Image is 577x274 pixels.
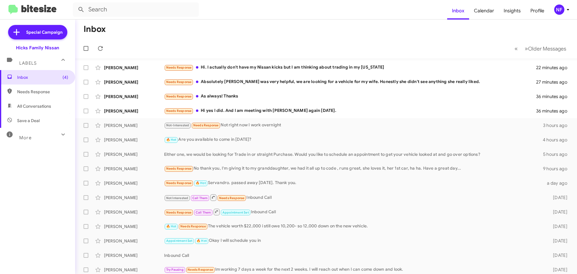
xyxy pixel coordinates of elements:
span: All Conversations [17,103,51,109]
div: [PERSON_NAME] [104,65,164,71]
div: Hicks Family Nissan [16,45,59,51]
button: Previous [511,42,521,55]
div: Okay I will schedule you in [164,237,543,244]
div: 27 minutes ago [536,79,572,85]
div: The vehicle worth $22,000 i still owe 10,200- so 12,000 down on the new vehicle. [164,223,543,230]
span: 🔥 Hot [166,224,176,228]
span: Needs Response [166,109,192,113]
button: NF [549,5,570,15]
div: Absolutely [PERSON_NAME] was very helpful, we are looking for a vehicle for my wife. Honestly she... [164,79,536,85]
a: Inbox [447,2,469,20]
div: [PERSON_NAME] [104,94,164,100]
span: Older Messages [528,45,566,52]
div: Not right now I work overnight [164,122,543,129]
div: 36 minutes ago [536,94,572,100]
div: 36 minutes ago [536,108,572,114]
div: [PERSON_NAME] [104,238,164,244]
div: [DATE] [543,209,572,215]
span: Needs Response [188,268,213,272]
span: 🔥 Hot [197,239,207,243]
span: Not Interested [166,196,188,200]
span: » [525,45,528,52]
div: [DATE] [543,223,572,229]
div: [DATE] [543,238,572,244]
span: Needs Response [166,66,192,69]
div: NF [554,5,564,15]
span: Try Pausing [166,268,184,272]
span: Needs Response [17,89,68,95]
div: No thank you, I'm giving it to my granddaughter, we had it all up to code , runs great, she loves... [164,165,543,172]
div: [PERSON_NAME] [104,151,164,157]
div: [DATE] [543,195,572,201]
span: Special Campaign [26,29,63,35]
div: [PERSON_NAME] [104,209,164,215]
span: Needs Response [166,181,192,185]
h1: Inbox [84,24,106,34]
span: Needs Response [180,224,206,228]
div: 22 minutes ago [536,65,572,71]
a: Calendar [469,2,499,20]
a: Insights [499,2,526,20]
div: Are you available to come in [DATE]? [164,136,543,143]
span: Appointment Set [166,239,193,243]
div: [PERSON_NAME] [104,223,164,229]
nav: Page navigation example [511,42,570,55]
span: Not-Interested [166,123,189,127]
div: Inbound Call [164,208,543,216]
span: « [514,45,518,52]
div: [DATE] [543,252,572,258]
span: Needs Response [219,196,245,200]
span: (4) [63,74,68,80]
div: [PERSON_NAME] [104,252,164,258]
span: Needs Response [166,167,192,171]
span: Needs Response [166,94,192,98]
div: [PERSON_NAME] [104,122,164,128]
div: Hi yes I did. And I am meeting with [PERSON_NAME] again [DATE]. [164,107,536,114]
div: Hi. I actually don't have my Nissan kicks but I am thinking about trading in my [US_STATE] [164,64,536,71]
div: [PERSON_NAME] [104,79,164,85]
span: 🔥 Hot [196,181,206,185]
div: As always! Thanks [164,93,536,100]
span: Save a Deal [17,118,40,124]
span: More [19,135,32,140]
div: [DATE] [543,267,572,273]
div: [PERSON_NAME] [104,166,164,172]
span: Inbox [17,74,68,80]
span: 🔥 Hot [166,138,176,142]
button: Next [521,42,570,55]
span: Call Them [196,211,211,214]
div: [PERSON_NAME] [104,180,164,186]
input: Search [73,2,199,17]
span: Labels [19,60,37,66]
div: [PERSON_NAME] [104,137,164,143]
div: [PERSON_NAME] [104,108,164,114]
a: Profile [526,2,549,20]
span: Appointment Set [222,211,249,214]
span: Call Them [192,196,208,200]
div: Im working 7 days a week for the next 2 weeks. I will reach out when I can come down and look. [164,266,543,273]
span: Needs Response [193,123,219,127]
div: 9 hours ago [543,166,572,172]
div: Inbound Call [164,252,543,258]
div: [PERSON_NAME] [104,267,164,273]
div: 3 hours ago [543,122,572,128]
div: Inbound Call [164,194,543,201]
a: Special Campaign [8,25,67,39]
div: [PERSON_NAME] [104,195,164,201]
div: 5 hours ago [543,151,572,157]
span: Needs Response [166,211,192,214]
div: a day ago [543,180,572,186]
div: 4 hours ago [543,137,572,143]
div: Servandro. passed away [DATE]. Thank you. [164,180,543,186]
span: Needs Response [166,80,192,84]
div: Either one, we would be looking for Trade in or straight Purchase. Would you like to schedule an ... [164,151,543,157]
